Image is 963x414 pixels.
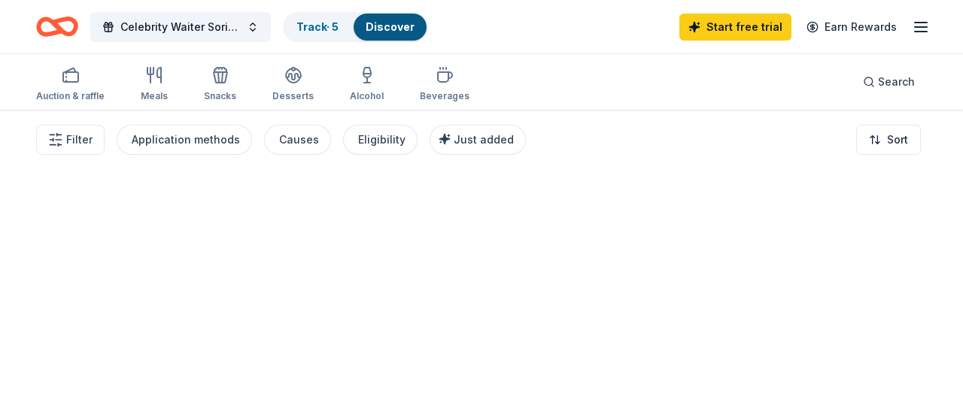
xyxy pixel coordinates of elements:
[350,60,384,110] button: Alcohol
[132,131,240,149] div: Application methods
[272,60,314,110] button: Desserts
[851,67,927,97] button: Search
[120,18,241,36] span: Celebrity Waiter Soriee
[350,90,384,102] div: Alcohol
[430,125,526,155] button: Just added
[264,125,331,155] button: Causes
[887,131,908,149] span: Sort
[36,90,105,102] div: Auction & raffle
[366,20,415,33] a: Discover
[279,131,319,149] div: Causes
[358,131,406,149] div: Eligibility
[36,9,78,44] a: Home
[141,90,168,102] div: Meals
[283,12,428,42] button: Track· 5Discover
[296,20,339,33] a: Track· 5
[272,90,314,102] div: Desserts
[36,125,105,155] button: Filter
[90,12,271,42] button: Celebrity Waiter Soriee
[36,60,105,110] button: Auction & raffle
[204,90,236,102] div: Snacks
[679,14,791,41] a: Start free trial
[454,133,514,146] span: Just added
[204,60,236,110] button: Snacks
[856,125,921,155] button: Sort
[797,14,906,41] a: Earn Rewards
[141,60,168,110] button: Meals
[66,131,93,149] span: Filter
[420,60,469,110] button: Beverages
[878,73,915,91] span: Search
[343,125,418,155] button: Eligibility
[117,125,252,155] button: Application methods
[420,90,469,102] div: Beverages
